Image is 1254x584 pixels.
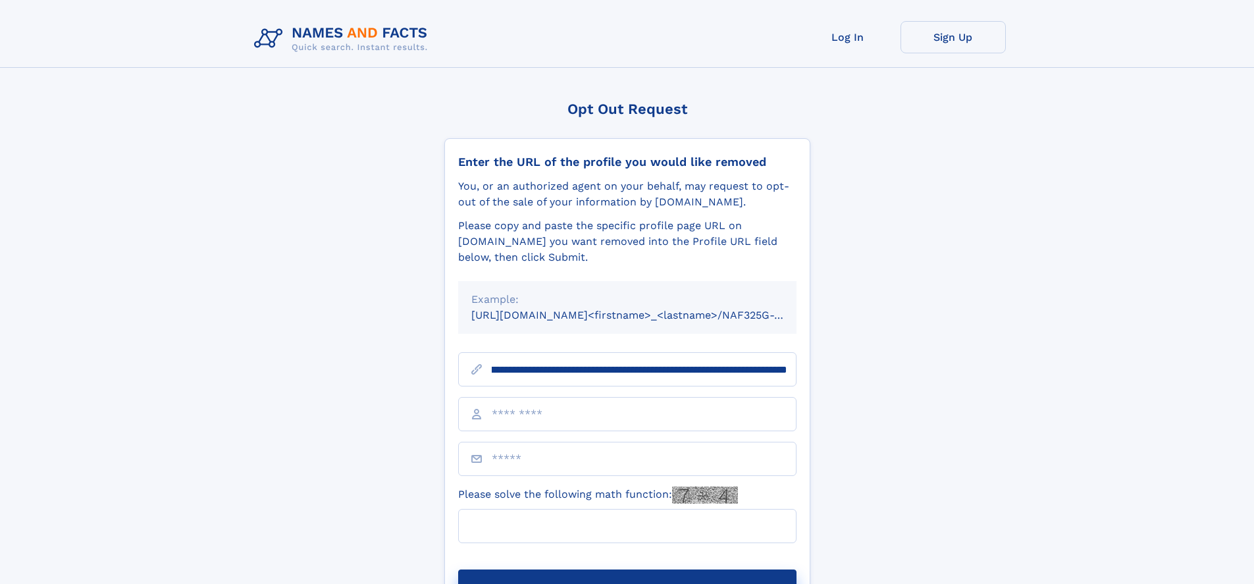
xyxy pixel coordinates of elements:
[471,292,783,307] div: Example:
[901,21,1006,53] a: Sign Up
[458,218,797,265] div: Please copy and paste the specific profile page URL on [DOMAIN_NAME] you want removed into the Pr...
[249,21,438,57] img: Logo Names and Facts
[444,101,810,117] div: Opt Out Request
[458,155,797,169] div: Enter the URL of the profile you would like removed
[471,309,822,321] small: [URL][DOMAIN_NAME]<firstname>_<lastname>/NAF325G-xxxxxxxx
[458,178,797,210] div: You, or an authorized agent on your behalf, may request to opt-out of the sale of your informatio...
[458,487,738,504] label: Please solve the following math function:
[795,21,901,53] a: Log In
